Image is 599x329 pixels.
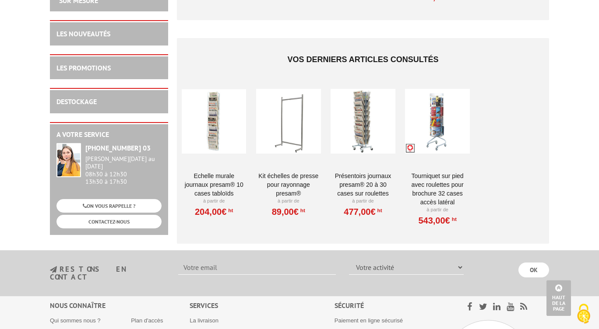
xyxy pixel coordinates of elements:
[190,301,335,311] div: Services
[335,301,444,311] div: Sécurité
[56,215,162,228] a: CONTACTEZ-NOUS
[405,171,469,206] a: Tourniquet sur pied avec roulettes pour brochure 32 cases accès latéral
[287,55,438,64] span: Vos derniers articles consultés
[299,207,305,213] sup: HT
[376,207,382,213] sup: HT
[56,29,110,38] a: LES NOUVEAUTÉS
[331,171,395,198] a: Présentoirs journaux Presam® 20 à 30 cases sur roulettes
[50,266,57,273] img: newsletter.jpg
[56,131,162,139] h2: A votre service
[546,280,571,316] a: Haut de la page
[573,303,595,325] img: Cookies (fenêtre modale)
[418,218,456,223] a: 543,00€HT
[344,209,382,214] a: 477,00€HT
[50,317,101,324] a: Qui sommes nous ?
[450,216,457,222] sup: HT
[85,143,151,152] strong: [PHONE_NUMBER] 03
[85,155,162,185] div: 08h30 à 12h30 13h30 à 17h30
[331,198,395,205] p: À partir de
[178,260,336,275] input: Votre email
[182,198,246,205] p: À partir de
[405,206,469,213] p: À partir de
[182,171,246,198] a: Echelle murale journaux Presam® 10 cases tabloïds
[50,301,190,311] div: Nous connaître
[256,171,321,198] a: Kit échelles de presse pour rayonnage Presam®
[256,198,321,205] p: À partir de
[335,317,403,324] a: Paiement en ligne sécurisé
[131,317,163,324] a: Plan d'accès
[195,209,233,214] a: 204,00€HT
[518,262,549,277] input: OK
[190,317,218,324] a: La livraison
[568,299,599,329] button: Cookies (fenêtre modale)
[56,97,97,106] a: DESTOCKAGE
[50,266,165,281] h3: restons en contact
[56,199,162,213] a: ON VOUS RAPPELLE ?
[272,209,305,214] a: 89,00€HT
[56,63,111,72] a: LES PROMOTIONS
[85,155,162,170] div: [PERSON_NAME][DATE] au [DATE]
[56,143,81,177] img: widget-service.jpg
[226,207,233,213] sup: HT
